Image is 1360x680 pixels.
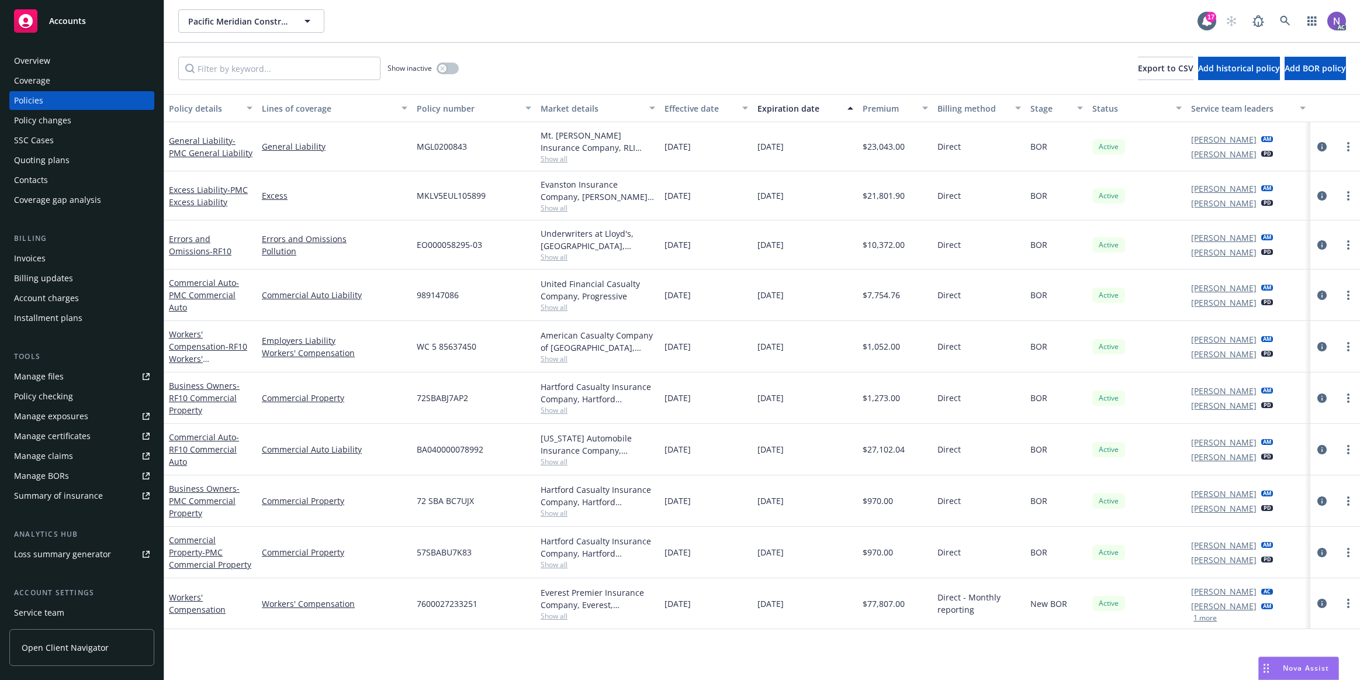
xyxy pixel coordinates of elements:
[1285,57,1346,80] button: Add BOR policy
[863,189,905,202] span: $21,801.90
[14,289,79,308] div: Account charges
[9,545,154,564] a: Loss summary generator
[863,598,905,610] span: $77,807.00
[417,289,459,301] span: 989147086
[858,94,932,122] button: Premium
[1315,546,1329,560] a: circleInformation
[1030,443,1047,455] span: BOR
[863,140,905,153] span: $23,043.00
[660,94,753,122] button: Effective date
[1191,348,1257,360] a: [PERSON_NAME]
[1341,546,1355,560] a: more
[541,405,655,415] span: Show all
[169,483,240,519] span: - PMC Commercial Property
[753,94,858,122] button: Expiration date
[541,154,655,164] span: Show all
[1341,443,1355,457] a: more
[1315,391,1329,405] a: circleInformation
[9,71,154,90] a: Coverage
[665,289,691,301] span: [DATE]
[863,546,893,558] span: $970.00
[1315,238,1329,252] a: circleInformation
[14,191,101,209] div: Coverage gap analysis
[9,5,154,37] a: Accounts
[169,329,247,377] a: Workers' Compensation
[1191,148,1257,160] a: [PERSON_NAME]
[1258,657,1339,680] button: Nova Assist
[1341,189,1355,203] a: more
[541,252,655,262] span: Show all
[1191,282,1257,294] a: [PERSON_NAME]
[863,495,893,507] span: $970.00
[1191,539,1257,551] a: [PERSON_NAME]
[1097,191,1120,201] span: Active
[541,129,655,154] div: Mt. [PERSON_NAME] Insurance Company, RLI Corp, Amwins
[14,447,73,465] div: Manage claims
[937,495,961,507] span: Direct
[757,392,784,404] span: [DATE]
[262,392,407,404] a: Commercial Property
[1198,63,1280,74] span: Add historical policy
[1138,57,1193,80] button: Export to CSV
[863,289,900,301] span: $7,754.76
[9,467,154,485] a: Manage BORs
[9,233,154,244] div: Billing
[417,495,474,507] span: 72 SBA BC7UJX
[14,51,50,70] div: Overview
[1026,94,1088,122] button: Stage
[14,91,43,110] div: Policies
[417,340,476,353] span: WC 5 85637450
[169,432,239,467] span: - RF10 Commercial Auto
[9,91,154,110] a: Policies
[9,427,154,446] a: Manage certificates
[1341,340,1355,354] a: more
[262,347,407,359] a: Workers' Compensation
[49,16,86,26] span: Accounts
[14,71,50,90] div: Coverage
[1097,341,1120,352] span: Active
[1191,182,1257,195] a: [PERSON_NAME]
[262,546,407,558] a: Commercial Property
[9,486,154,505] a: Summary of insurance
[1315,596,1329,610] a: circleInformation
[262,140,407,153] a: General Liability
[937,340,961,353] span: Direct
[9,603,154,622] a: Service team
[412,94,536,122] button: Policy number
[14,545,111,564] div: Loss summary generator
[1030,189,1047,202] span: BOR
[1206,12,1216,22] div: 17
[665,189,691,202] span: [DATE]
[1097,496,1120,506] span: Active
[9,407,154,426] a: Manage exposures
[169,135,252,158] a: General Liability
[1283,663,1329,673] span: Nova Assist
[863,340,900,353] span: $1,052.00
[937,189,961,202] span: Direct
[1030,102,1070,115] div: Stage
[1030,340,1047,353] span: BOR
[14,131,54,150] div: SSC Cases
[169,592,226,615] a: Workers' Compensation
[1315,189,1329,203] a: circleInformation
[14,249,46,268] div: Invoices
[14,269,73,288] div: Billing updates
[1191,585,1257,598] a: [PERSON_NAME]
[1191,488,1257,500] a: [PERSON_NAME]
[1315,340,1329,354] a: circleInformation
[1341,494,1355,508] a: more
[1191,399,1257,412] a: [PERSON_NAME]
[541,484,655,508] div: Hartford Casualty Insurance Company, Hartford Insurance Group
[14,387,73,406] div: Policy checking
[937,392,961,404] span: Direct
[1300,9,1324,33] a: Switch app
[1191,133,1257,146] a: [PERSON_NAME]
[757,443,784,455] span: [DATE]
[665,546,691,558] span: [DATE]
[1191,502,1257,515] a: [PERSON_NAME]
[262,189,407,202] a: Excess
[9,309,154,327] a: Installment plans
[1030,289,1047,301] span: BOR
[262,495,407,507] a: Commercial Property
[14,407,88,426] div: Manage exposures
